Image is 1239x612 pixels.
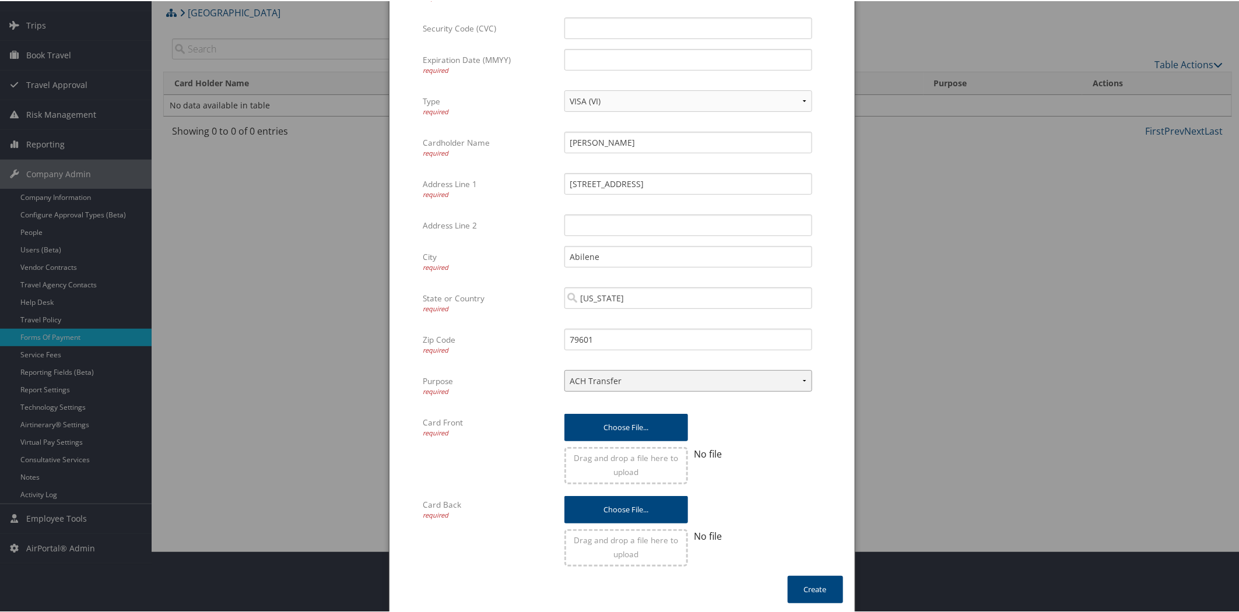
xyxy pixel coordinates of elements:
[423,286,555,318] label: State or Country
[423,386,448,395] span: required
[574,533,679,558] span: Drag and drop a file here to upload
[423,303,448,312] span: required
[423,189,448,198] span: required
[423,328,555,360] label: Zip Code
[423,369,555,401] label: Purpose
[423,48,555,80] label: Expiration Date (MMYY)
[423,106,448,115] span: required
[423,172,555,204] label: Address Line 1
[423,89,555,121] label: Type
[423,509,448,518] span: required
[694,529,722,541] span: No file
[423,213,555,235] label: Address Line 2
[423,427,448,436] span: required
[423,131,555,163] label: Cardholder Name
[423,262,448,270] span: required
[694,446,722,459] span: No file
[423,410,555,442] label: Card Front
[423,493,555,525] label: Card Back
[423,16,555,38] label: Security Code (CVC)
[423,344,448,353] span: required
[574,451,679,476] span: Drag and drop a file here to upload
[788,575,843,602] button: Create
[423,147,448,156] span: required
[423,245,555,277] label: City
[423,65,448,73] span: required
